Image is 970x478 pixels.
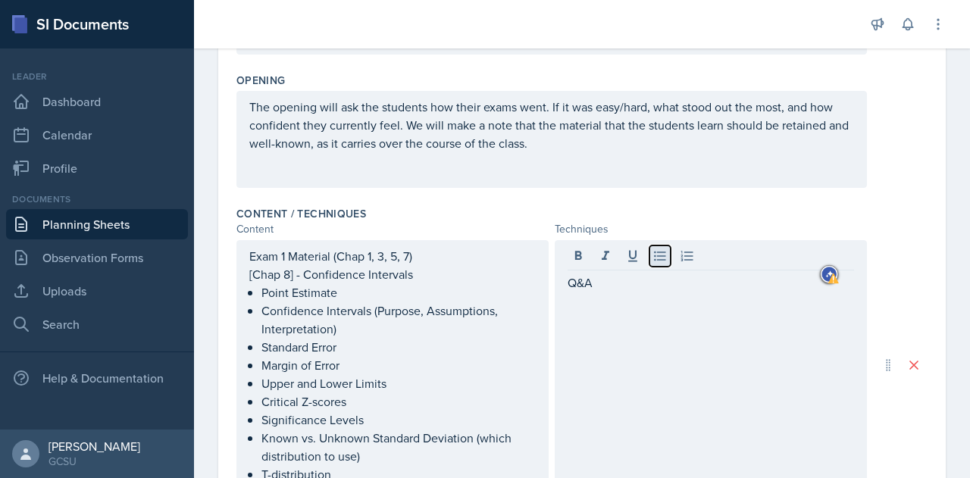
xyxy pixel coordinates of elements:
[236,206,366,221] label: Content / Techniques
[6,120,188,150] a: Calendar
[261,374,536,392] p: Upper and Lower Limits
[261,392,536,411] p: Critical Z-scores
[261,301,536,338] p: Confidence Intervals (Purpose, Assumptions, Interpretation)
[6,70,188,83] div: Leader
[6,209,188,239] a: Planning Sheets
[6,276,188,306] a: Uploads
[261,283,536,301] p: Point Estimate
[568,273,854,292] p: Q&A
[48,454,140,469] div: GCSU
[6,86,188,117] a: Dashboard
[6,363,188,393] div: Help & Documentation
[249,265,536,283] p: [Chap 8] - Confidence Intervals
[6,309,188,339] a: Search
[48,439,140,454] div: [PERSON_NAME]
[261,338,536,356] p: Standard Error
[261,411,536,429] p: Significance Levels
[6,242,188,273] a: Observation Forms
[249,98,854,152] p: The opening will ask the students how their exams went. If it was easy/hard, what stood out the m...
[236,221,549,237] div: Content
[6,153,188,183] a: Profile
[261,356,536,374] p: Margin of Error
[236,73,285,88] label: Opening
[261,429,536,465] p: Known vs. Unknown Standard Deviation (which distribution to use)
[555,221,867,237] div: Techniques
[249,247,536,265] p: Exam 1 Material (Chap 1, 3, 5, 7)
[6,192,188,206] div: Documents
